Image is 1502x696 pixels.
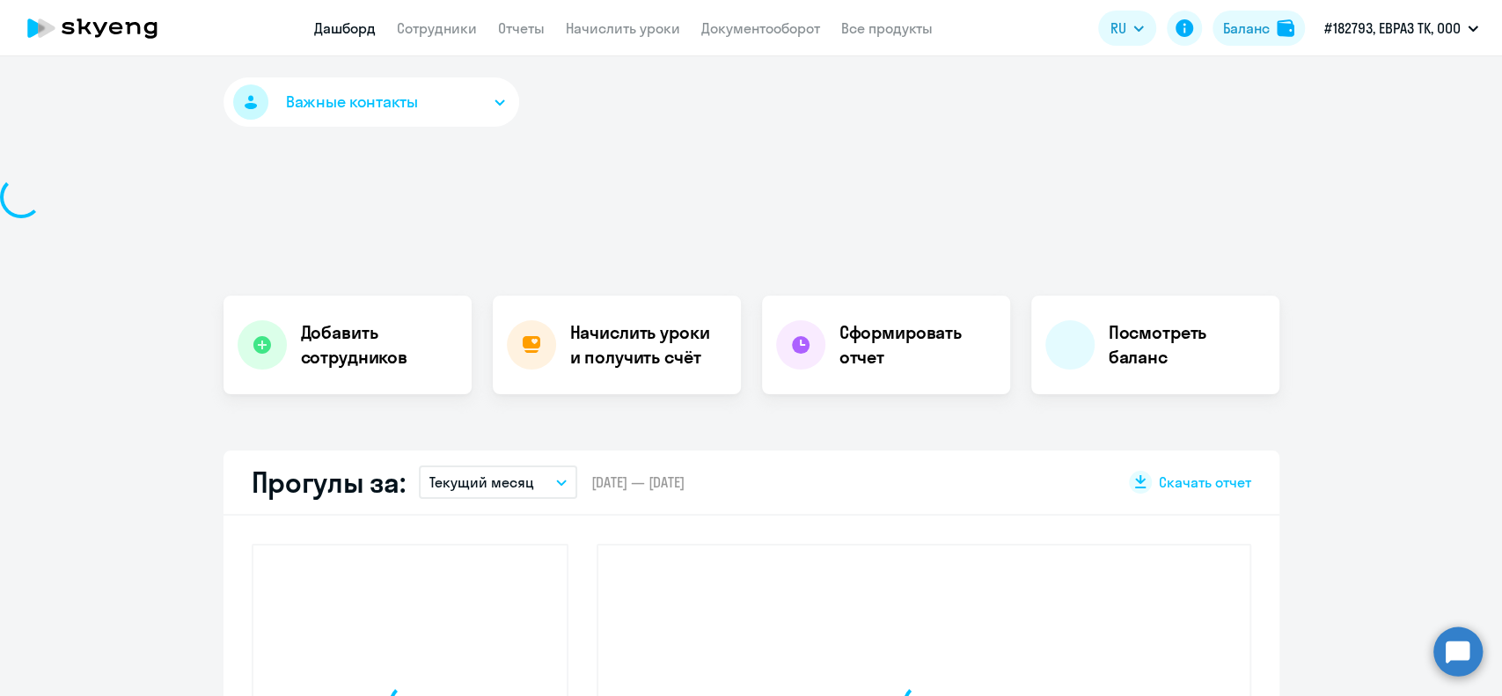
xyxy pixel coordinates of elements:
[591,473,685,492] span: [DATE] — [DATE]
[1109,320,1265,370] h4: Посмотреть баланс
[1213,11,1305,46] button: Балансbalance
[1315,7,1487,49] button: #182793, ЕВРАЗ ТК, ООО
[419,465,577,499] button: Текущий месяц
[701,19,820,37] a: Документооборот
[566,19,680,37] a: Начислить уроки
[1324,18,1461,39] p: #182793, ЕВРАЗ ТК, ООО
[1277,19,1294,37] img: balance
[252,465,406,500] h2: Прогулы за:
[841,19,933,37] a: Все продукты
[1098,11,1156,46] button: RU
[286,91,418,114] span: Важные контакты
[1159,473,1251,492] span: Скачать отчет
[498,19,545,37] a: Отчеты
[1110,18,1126,39] span: RU
[223,77,519,127] button: Важные контакты
[314,19,376,37] a: Дашборд
[429,472,534,493] p: Текущий месяц
[839,320,996,370] h4: Сформировать отчет
[570,320,723,370] h4: Начислить уроки и получить счёт
[301,320,458,370] h4: Добавить сотрудников
[1223,18,1270,39] div: Баланс
[397,19,477,37] a: Сотрудники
